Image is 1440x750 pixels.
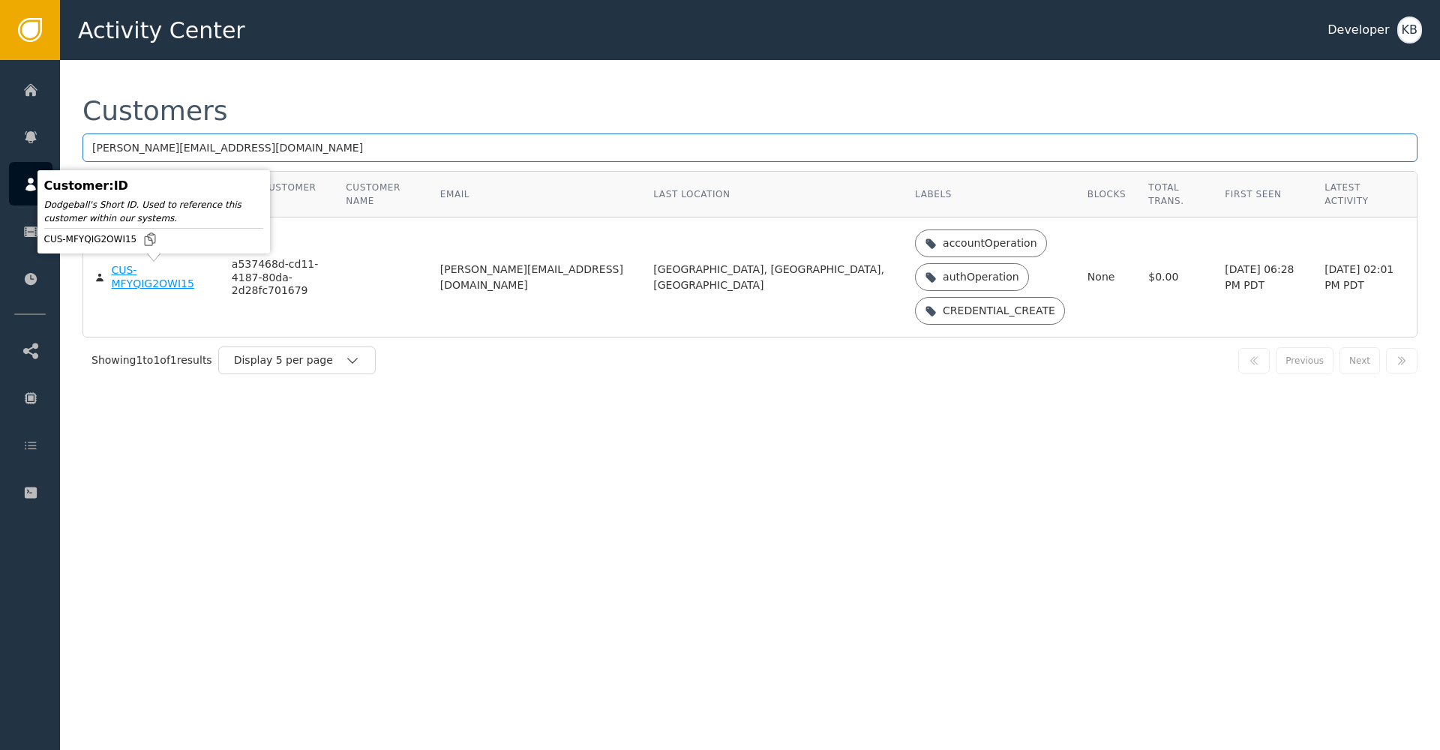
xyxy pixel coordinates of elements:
[943,235,1036,251] div: accountOperation
[82,97,228,124] div: Customers
[1313,217,1417,337] td: [DATE] 02:01 PM PDT
[1148,181,1202,208] div: Total Trans.
[1213,217,1313,337] td: [DATE] 06:28 PM PDT
[232,258,323,298] div: a537468d-cd11-4187-80da-2d28fc701679
[1397,16,1422,43] button: KB
[78,13,245,47] span: Activity Center
[218,346,376,374] button: Display 5 per page
[653,187,892,201] div: Last Location
[232,181,323,208] div: Your Customer ID
[915,187,1065,201] div: Labels
[943,303,1055,319] div: CREDENTIAL_CREATE
[111,264,208,290] div: CUS-MFYQIG2OWI15
[642,217,904,337] td: [GEOGRAPHIC_DATA], [GEOGRAPHIC_DATA], [GEOGRAPHIC_DATA]
[440,187,631,201] div: Email
[346,181,417,208] div: Customer Name
[44,232,263,247] div: CUS-MFYQIG2OWI15
[1225,187,1302,201] div: First Seen
[1137,217,1213,337] td: $0.00
[91,352,212,368] div: Showing 1 to 1 of 1 results
[1324,181,1405,208] div: Latest Activity
[234,352,345,368] div: Display 5 per page
[82,133,1417,162] input: Search by name, email, or ID
[943,269,1019,285] div: authOperation
[1087,269,1126,285] div: None
[429,217,643,337] td: [PERSON_NAME][EMAIL_ADDRESS][DOMAIN_NAME]
[1087,187,1126,201] div: Blocks
[44,177,263,195] div: Customer : ID
[1327,21,1389,39] div: Developer
[44,198,263,225] div: Dodgeball's Short ID. Used to reference this customer within our systems.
